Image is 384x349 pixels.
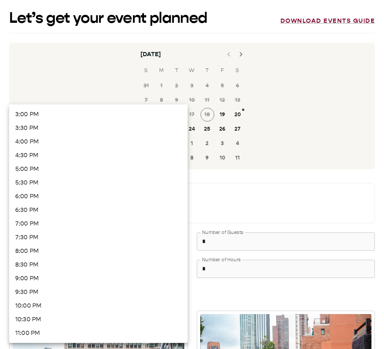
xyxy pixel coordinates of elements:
[9,326,188,340] li: 11:00 PM
[9,217,188,231] li: 7:00 PM
[9,135,188,148] li: 4:00 PM
[9,272,188,285] li: 9:00 PM
[9,148,188,162] li: 4:30 PM
[9,107,188,121] li: 3:00 PM
[9,231,188,244] li: 7:30 PM
[9,313,188,326] li: 10:30 PM
[9,258,188,272] li: 8:30 PM
[9,285,188,299] li: 9:30 PM
[9,162,188,176] li: 5:00 PM
[9,203,188,217] li: 6:30 PM
[9,244,188,258] li: 8:00 PM
[9,121,188,135] li: 3:30 PM
[9,176,188,190] li: 5:30 PM
[9,190,188,203] li: 6:00 PM
[9,299,188,313] li: 10:00 PM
